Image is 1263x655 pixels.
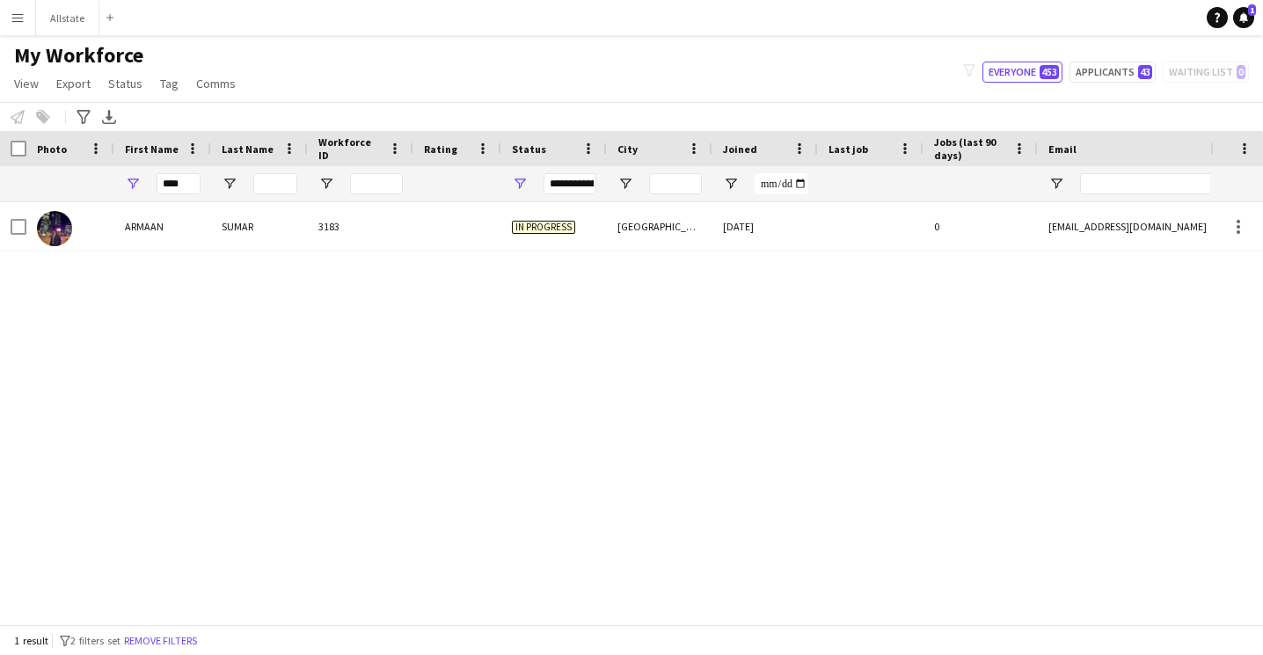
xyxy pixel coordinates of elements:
[36,1,99,35] button: Allstate
[56,76,91,91] span: Export
[108,76,142,91] span: Status
[1138,65,1152,79] span: 43
[512,176,528,192] button: Open Filter Menu
[1040,65,1059,79] span: 453
[37,211,72,246] img: ARMAAN SUMAR
[101,72,150,95] a: Status
[1233,7,1254,28] a: 1
[1248,4,1256,16] span: 1
[723,142,757,156] span: Joined
[424,142,457,156] span: Rating
[157,173,201,194] input: First Name Filter Input
[222,176,237,192] button: Open Filter Menu
[73,106,94,127] app-action-btn: Advanced filters
[723,176,739,192] button: Open Filter Menu
[253,173,297,194] input: Last Name Filter Input
[7,72,46,95] a: View
[512,142,546,156] span: Status
[211,202,308,251] div: SUMAR
[318,135,382,162] span: Workforce ID
[350,173,403,194] input: Workforce ID Filter Input
[37,142,67,156] span: Photo
[924,202,1038,251] div: 0
[649,173,702,194] input: City Filter Input
[160,76,179,91] span: Tag
[755,173,807,194] input: Joined Filter Input
[196,76,236,91] span: Comms
[222,142,274,156] span: Last Name
[617,176,633,192] button: Open Filter Menu
[49,72,98,95] a: Export
[1048,142,1077,156] span: Email
[607,202,712,251] div: [GEOGRAPHIC_DATA]
[114,202,211,251] div: ARMAAN
[125,176,141,192] button: Open Filter Menu
[934,135,1006,162] span: Jobs (last 90 days)
[120,631,201,651] button: Remove filters
[1048,176,1064,192] button: Open Filter Menu
[125,142,179,156] span: First Name
[617,142,638,156] span: City
[308,202,413,251] div: 3183
[1070,62,1156,83] button: Applicants43
[14,76,39,91] span: View
[14,42,143,69] span: My Workforce
[153,72,186,95] a: Tag
[829,142,868,156] span: Last job
[512,221,575,234] span: In progress
[318,176,334,192] button: Open Filter Menu
[70,634,120,647] span: 2 filters set
[712,202,818,251] div: [DATE]
[982,62,1062,83] button: Everyone453
[99,106,120,127] app-action-btn: Export XLSX
[189,72,243,95] a: Comms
